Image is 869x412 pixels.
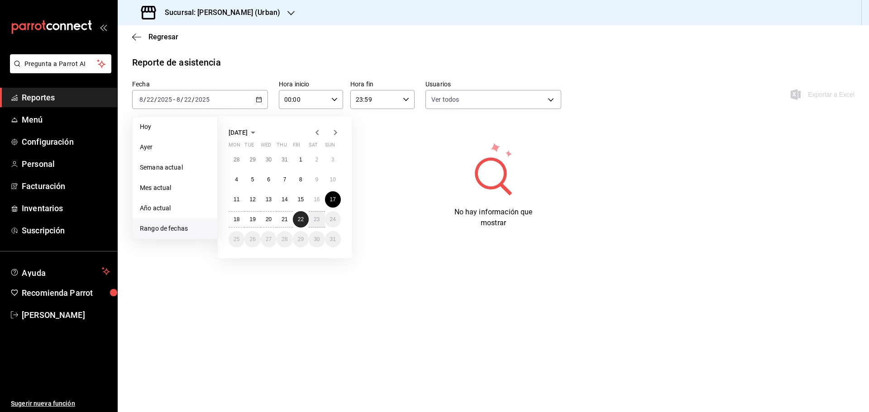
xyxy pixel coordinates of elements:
[22,224,110,237] span: Suscripción
[266,196,272,203] abbr: August 13, 2025
[176,96,181,103] input: --
[22,91,110,104] span: Reportes
[298,236,304,242] abbr: August 29, 2025
[454,208,533,227] span: No hay información que mostrar
[314,196,320,203] abbr: August 16, 2025
[234,236,239,242] abbr: August 25, 2025
[11,399,110,408] span: Sugerir nueva función
[234,196,239,203] abbr: August 11, 2025
[249,216,255,223] abbr: August 19, 2025
[249,236,255,242] abbr: August 26, 2025
[314,236,320,242] abbr: August 30, 2025
[309,142,318,152] abbr: Saturday
[229,231,244,247] button: August 25, 2025
[229,129,248,136] span: [DATE]
[244,142,253,152] abbr: Tuesday
[10,54,111,73] button: Pregunta a Parrot AI
[309,231,325,247] button: August 30, 2025
[22,136,110,148] span: Configuración
[229,171,244,188] button: August 4, 2025
[181,96,183,103] span: /
[266,236,272,242] abbr: August 27, 2025
[325,211,341,227] button: August 24, 2025
[282,236,287,242] abbr: August 28, 2025
[229,152,244,168] button: July 28, 2025
[140,122,210,132] span: Hoy
[325,191,341,208] button: August 17, 2025
[234,216,239,223] abbr: August 18, 2025
[261,142,271,152] abbr: Wednesday
[173,96,175,103] span: -
[148,33,178,41] span: Regresar
[293,152,309,168] button: August 1, 2025
[266,216,272,223] abbr: August 20, 2025
[293,231,309,247] button: August 29, 2025
[293,142,300,152] abbr: Friday
[22,158,110,170] span: Personal
[158,7,280,18] h3: Sucursal: [PERSON_NAME] (Urban)
[325,142,335,152] abbr: Sunday
[298,216,304,223] abbr: August 22, 2025
[261,211,277,227] button: August 20, 2025
[277,231,292,247] button: August 28, 2025
[350,81,415,87] label: Hora fin
[325,231,341,247] button: August 31, 2025
[140,142,210,152] span: Ayer
[192,96,195,103] span: /
[277,171,292,188] button: August 7, 2025
[146,96,154,103] input: --
[244,211,260,227] button: August 19, 2025
[140,183,210,193] span: Mes actual
[22,287,110,299] span: Recomienda Parrot
[244,191,260,208] button: August 12, 2025
[299,176,302,183] abbr: August 8, 2025
[315,176,318,183] abbr: August 9, 2025
[157,96,172,103] input: ----
[139,96,143,103] input: --
[132,56,221,69] div: Reporte de asistencia
[331,156,334,163] abbr: August 3, 2025
[330,236,336,242] abbr: August 31, 2025
[277,142,286,152] abbr: Thursday
[261,231,277,247] button: August 27, 2025
[283,176,286,183] abbr: August 7, 2025
[261,171,277,188] button: August 6, 2025
[309,191,325,208] button: August 16, 2025
[132,33,178,41] button: Regresar
[266,156,272,163] abbr: July 30, 2025
[251,176,254,183] abbr: August 5, 2025
[154,96,157,103] span: /
[282,196,287,203] abbr: August 14, 2025
[229,142,240,152] abbr: Monday
[293,171,309,188] button: August 8, 2025
[22,114,110,126] span: Menú
[277,191,292,208] button: August 14, 2025
[425,81,561,87] label: Usuarios
[325,152,341,168] button: August 3, 2025
[22,266,98,277] span: Ayuda
[325,171,341,188] button: August 10, 2025
[22,202,110,214] span: Inventarios
[234,156,239,163] abbr: July 28, 2025
[249,156,255,163] abbr: July 29, 2025
[140,204,210,213] span: Año actual
[6,66,111,75] a: Pregunta a Parrot AI
[309,171,325,188] button: August 9, 2025
[309,152,325,168] button: August 2, 2025
[140,163,210,172] span: Semana actual
[244,171,260,188] button: August 5, 2025
[298,196,304,203] abbr: August 15, 2025
[24,59,97,69] span: Pregunta a Parrot AI
[229,191,244,208] button: August 11, 2025
[315,156,318,163] abbr: August 2, 2025
[229,127,258,138] button: [DATE]
[314,216,320,223] abbr: August 23, 2025
[330,176,336,183] abbr: August 10, 2025
[279,81,343,87] label: Hora inicio
[299,156,302,163] abbr: August 1, 2025
[431,95,459,104] span: Ver todos
[132,81,268,87] label: Fecha
[330,196,336,203] abbr: August 17, 2025
[140,224,210,233] span: Rango de fechas
[195,96,210,103] input: ----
